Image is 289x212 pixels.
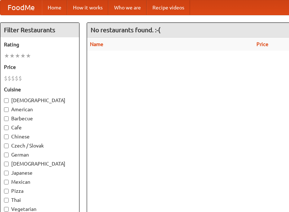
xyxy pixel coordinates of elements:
label: Cafe [4,124,76,131]
input: [DEMOGRAPHIC_DATA] [4,98,9,103]
a: Recipe videos [147,0,190,15]
li: $ [4,74,8,82]
li: $ [8,74,11,82]
a: How it works [67,0,108,15]
label: Pizza [4,187,76,195]
a: Who we are [108,0,147,15]
a: Home [42,0,67,15]
a: Price [256,41,268,47]
input: Vegetarian [4,207,9,212]
label: [DEMOGRAPHIC_DATA] [4,97,76,104]
ng-pluralize: No restaurants found. :-( [91,26,160,33]
input: Japanese [4,171,9,175]
input: Thai [4,198,9,203]
a: FoodMe [0,0,42,15]
input: Barbecue [4,116,9,121]
li: ★ [20,52,26,60]
label: Czech / Slovak [4,142,76,149]
input: [DEMOGRAPHIC_DATA] [4,162,9,166]
input: American [4,107,9,112]
li: ★ [15,52,20,60]
label: [DEMOGRAPHIC_DATA] [4,160,76,167]
input: Pizza [4,189,9,194]
h4: Filter Restaurants [0,23,79,37]
li: ★ [4,52,9,60]
label: German [4,151,76,158]
label: American [4,106,76,113]
li: $ [11,74,15,82]
li: ★ [9,52,15,60]
input: Cafe [4,125,9,130]
label: Thai [4,196,76,204]
input: Chinese [4,134,9,139]
label: Chinese [4,133,76,140]
li: ★ [26,52,31,60]
li: $ [15,74,18,82]
a: Name [90,41,103,47]
input: Mexican [4,180,9,184]
input: Czech / Slovak [4,144,9,148]
li: $ [18,74,22,82]
h5: Cuisine [4,86,76,93]
h5: Price [4,63,76,71]
label: Mexican [4,178,76,186]
label: Barbecue [4,115,76,122]
input: German [4,153,9,157]
h5: Rating [4,41,76,48]
label: Japanese [4,169,76,176]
